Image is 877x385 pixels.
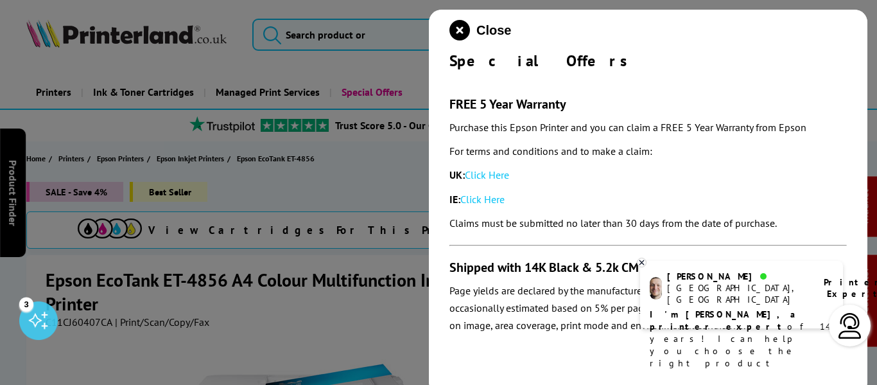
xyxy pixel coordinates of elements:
div: [GEOGRAPHIC_DATA], [GEOGRAPHIC_DATA] [667,282,808,305]
a: Click Here [460,193,505,206]
p: Claims must be submitted no later than 30 days from the date of purchase. [449,215,847,232]
div: Special Offers [449,51,847,71]
h3: FREE 5 Year Warranty [449,96,847,112]
div: [PERSON_NAME] [667,271,808,282]
span: Close [476,23,511,38]
p: of 14 years! I can help you choose the right product [650,309,833,370]
p: For terms and conditions and to make a claim: [449,143,847,160]
a: Click Here [465,168,509,181]
img: ashley-livechat.png [650,277,662,300]
strong: UK: [449,168,465,181]
h3: Shipped with 14K Black & 5.2k CMY Inks* [449,259,847,276]
img: user-headset-light.svg [837,313,863,339]
p: Purchase this Epson Printer and you can claim a FREE 5 Year Warranty from Epson [449,119,847,136]
strong: IE: [449,193,460,206]
button: close modal [449,20,511,40]
div: 3 [19,297,33,311]
b: I'm [PERSON_NAME], a printer expert [650,309,799,332]
em: Page yields are declared by the manufacturer in accordance with ISO/IEC standards or occasionally... [449,284,844,332]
